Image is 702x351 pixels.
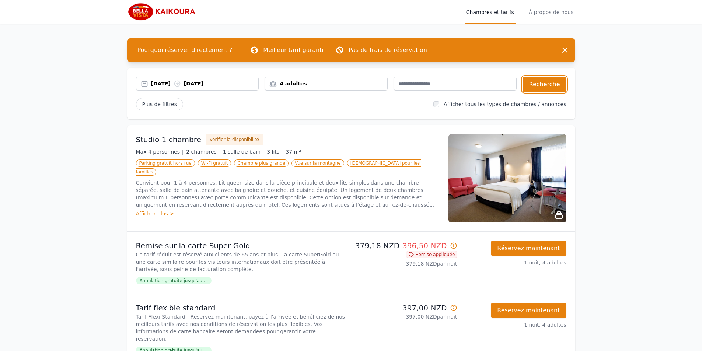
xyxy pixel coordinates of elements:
font: Remise appliquée [416,252,455,257]
font: Ce tarif réduit est réservé aux clients de 65 ans et plus. La carte SuperGold ou une carte simila... [136,252,341,272]
img: Bella Vista Kaikoura [127,3,198,21]
font: Chambre plus grande [237,161,285,166]
font: Réservez maintenant [497,245,560,252]
font: 1 salle de bain | [223,149,264,155]
font: Wi-Fi gratuit [201,161,228,166]
font: Vue sur la montagne [295,161,341,166]
font: Annulation gratuite jusqu'au ... [140,278,208,283]
font: Remise sur la carte Super Gold [136,241,250,250]
font: Afficher plus > [136,211,174,217]
font: Réservez maintenant [497,307,560,314]
font: 379,18 NZD [355,241,399,250]
font: 397,00 NZD [402,303,447,312]
font: Vérifier la disponibilité [210,137,259,142]
font: Chambres et tarifs [466,9,514,15]
font: par nuit [437,261,457,267]
font: 2 chambres | [186,149,220,155]
font: Convient pour 1 à 4 personnes. Lit queen size dans la pièce principale et deux lits simples dans ... [136,180,434,208]
button: Recherche [523,77,566,92]
font: Parking gratuit hors rue [139,161,192,166]
button: Réservez maintenant [491,303,566,318]
font: Pourquoi réserver directement ? [137,46,233,53]
font: 396,50 NZD [402,241,447,250]
font: 397,00 NZD [406,314,437,320]
font: 379,18 NZD [406,261,437,267]
font: Pas de frais de réservation [349,46,427,53]
font: Studio 1 chambre [136,135,201,144]
font: 1 nuit, 4 adultes [524,322,566,328]
font: Afficher tous les types de chambres / annonces [444,101,566,107]
font: [DATE] [151,81,171,87]
button: Vérifier la disponibilité [206,134,263,145]
font: Meilleur tarif garanti [263,46,324,53]
font: Plus de filtres [142,101,177,107]
font: par nuit [437,314,457,320]
font: Max 4 personnes | [136,149,184,155]
font: 4 adultes [280,81,307,87]
font: Recherche [529,81,560,88]
font: 1 nuit, 4 adultes [524,260,566,266]
font: 37 m² [286,149,301,155]
button: Réservez maintenant [491,241,566,256]
font: Tarif Flexi Standard : Réservez maintenant, payez à l'arrivée et bénéficiez de nos meilleurs tari... [136,314,347,342]
font: À propos de nous [529,9,574,15]
font: [DATE] [184,81,203,87]
font: 3 lits | [267,149,283,155]
font: Tarif flexible standard [136,303,216,312]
